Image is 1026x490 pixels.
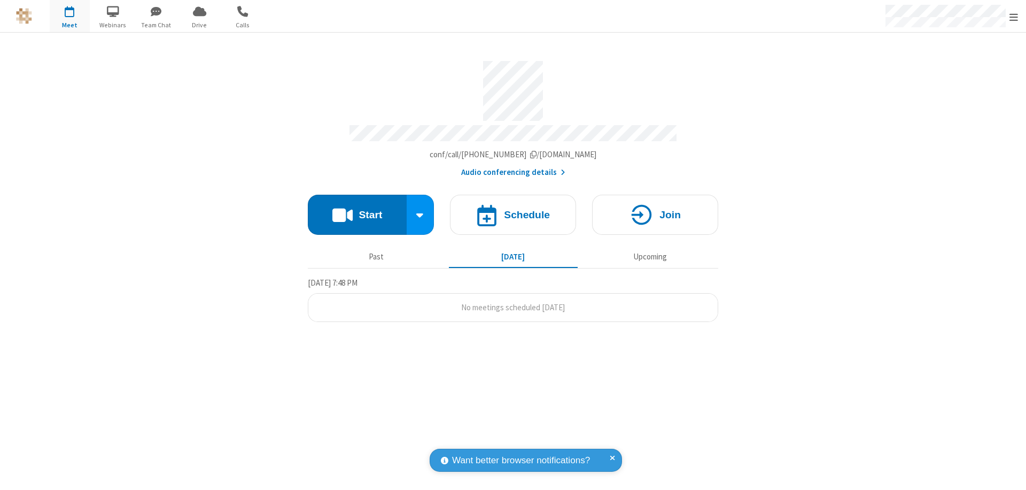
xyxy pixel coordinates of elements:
[93,20,133,30] span: Webinars
[16,8,32,24] img: QA Selenium DO NOT DELETE OR CHANGE
[592,195,718,235] button: Join
[430,149,597,159] span: Copy my meeting room link
[308,53,718,179] section: Account details
[449,247,578,267] button: [DATE]
[586,247,714,267] button: Upcoming
[136,20,176,30] span: Team Chat
[50,20,90,30] span: Meet
[180,20,220,30] span: Drive
[430,149,597,161] button: Copy my meeting room linkCopy my meeting room link
[312,247,441,267] button: Past
[308,195,407,235] button: Start
[359,210,382,220] h4: Start
[407,195,434,235] div: Start conference options
[461,302,565,312] span: No meetings scheduled [DATE]
[504,210,550,220] h4: Schedule
[452,454,590,468] span: Want better browser notifications?
[450,195,576,235] button: Schedule
[999,462,1018,483] iframe: Chat
[223,20,263,30] span: Calls
[659,210,681,220] h4: Join
[308,278,357,288] span: [DATE] 7:48 PM
[308,277,718,323] section: Today's Meetings
[461,166,565,179] button: Audio conferencing details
